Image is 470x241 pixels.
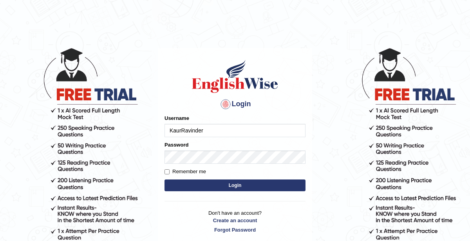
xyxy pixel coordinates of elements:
[164,98,305,111] h4: Login
[164,141,188,149] label: Password
[164,168,206,176] label: Remember me
[164,226,305,234] a: Forgot Password
[164,169,170,174] input: Remember me
[190,59,280,94] img: Logo of English Wise sign in for intelligent practice with AI
[164,209,305,234] p: Don't have an account?
[164,114,189,122] label: Username
[164,179,305,191] button: Login
[164,217,305,224] a: Create an account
